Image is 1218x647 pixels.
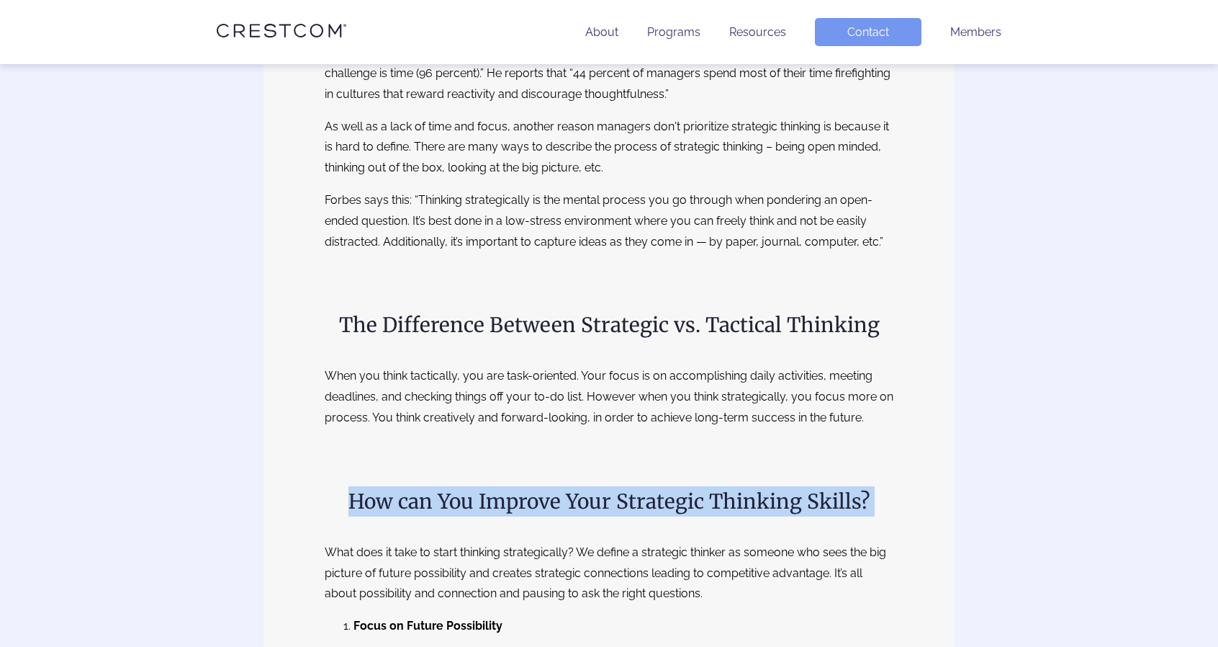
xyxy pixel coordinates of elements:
[585,25,618,39] a: About
[325,43,893,104] p: [PERSON_NAME], in his , finds that “the most commonly cited strategy challenge is time (96 percen...
[325,486,893,517] h2: How can You Improve Your Strategic Thinking Skills?
[729,25,786,39] a: Resources
[815,18,921,46] a: Contact
[647,25,700,39] a: Programs
[950,25,1001,39] a: Members
[325,310,893,340] h2: The Difference Between Strategic vs. Tactical Thinking
[325,190,893,252] p: Forbes says this: “Thinking strategically is the mental process you go through when pondering an ...
[353,619,502,633] b: Focus on Future Possibility
[325,117,893,179] p: As well as a lack of time and focus, another reason managers don't prioritize strategic thinking ...
[325,543,893,604] p: What does it take to start thinking strategically? We define a strategic thinker as someone who s...
[325,366,893,428] p: When you think tactically, you are task-oriented. Your focus is on accomplishing daily activities...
